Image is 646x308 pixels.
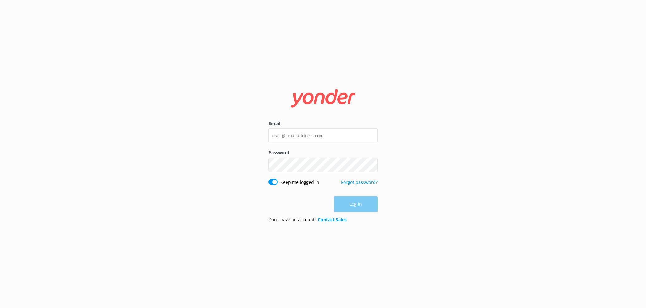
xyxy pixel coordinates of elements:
input: user@emailaddress.com [268,128,378,142]
a: Forgot password? [341,179,378,185]
p: Don’t have an account? [268,216,347,223]
a: Contact Sales [318,217,347,222]
button: Show password [365,159,378,171]
label: Email [268,120,378,127]
label: Password [268,149,378,156]
label: Keep me logged in [280,179,319,186]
